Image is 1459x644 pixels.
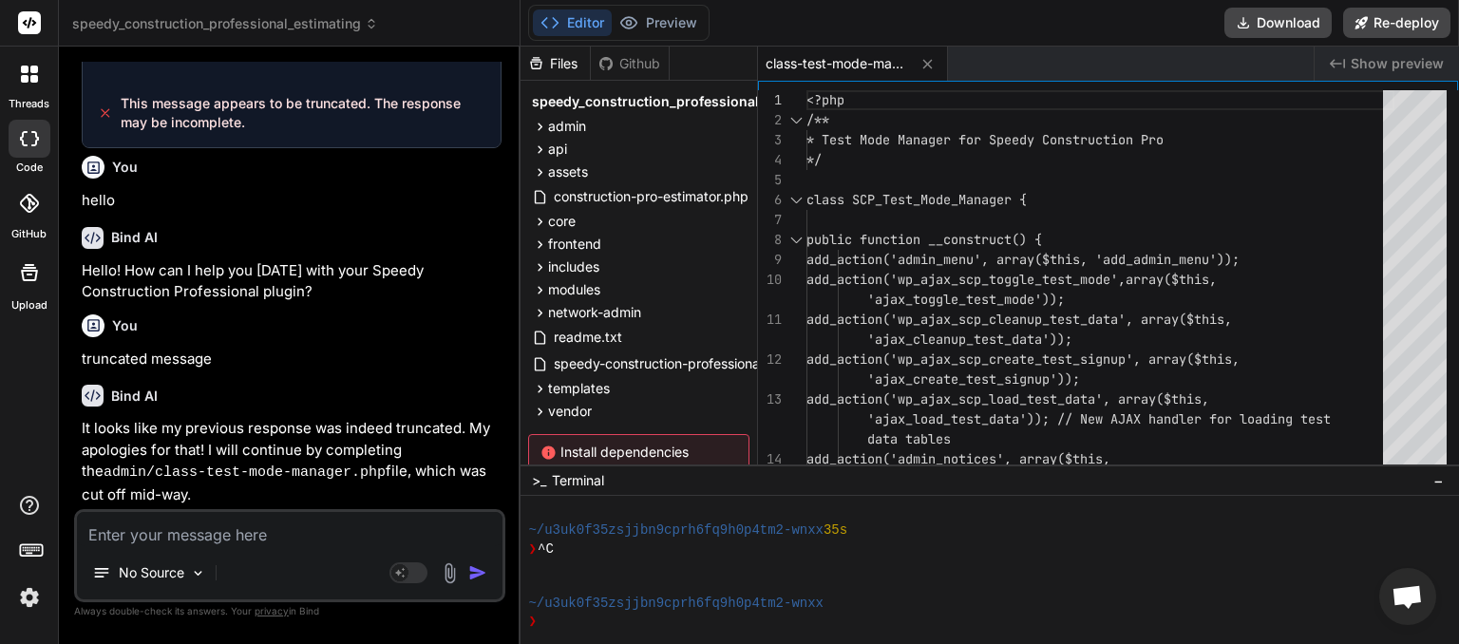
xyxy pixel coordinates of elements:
[758,210,782,230] div: 7
[548,402,592,421] span: vendor
[758,130,782,150] div: 3
[72,14,378,33] span: speedy_construction_professional_estimating
[111,228,158,247] h6: Bind AI
[758,310,782,330] div: 11
[758,250,782,270] div: 9
[806,350,1126,368] span: add_action('wp_ajax_scp_create_test_signup
[439,562,461,584] img: attachment
[533,9,612,36] button: Editor
[119,563,184,582] p: No Source
[758,90,782,110] div: 1
[784,230,808,250] div: Click to collapse the range.
[612,9,705,36] button: Preview
[1379,568,1436,625] a: Open chat
[548,235,601,254] span: frontend
[532,471,546,490] span: >_
[532,92,835,111] span: speedy_construction_professional_estimating
[1126,311,1232,328] span: , array($this,
[758,270,782,290] div: 10
[758,110,782,130] div: 2
[758,350,782,369] div: 12
[190,565,206,581] img: Pick Models
[82,418,502,505] p: It looks like my previous response was indeed truncated. My apologies for that! I will continue b...
[806,271,1126,288] span: add_action('wp_ajax_scp_toggle_test_mode',
[548,140,567,159] span: api
[766,54,908,73] span: class-test-mode-manager.php
[806,131,1164,148] span: * Test Mode Manager for Speedy Construction Pro
[16,160,43,176] label: code
[591,54,669,73] div: Github
[758,150,782,170] div: 4
[758,449,782,469] div: 14
[806,450,1110,467] span: add_action('admin_notices', array($this,
[1343,8,1450,38] button: Re-deploy
[552,326,624,349] span: readme.txt
[548,117,586,136] span: admin
[13,581,46,614] img: settings
[784,110,808,130] div: Click to collapse the range.
[806,311,1126,328] span: add_action('wp_ajax_scp_cleanup_test_data'
[528,613,538,631] span: ❯
[758,190,782,210] div: 6
[528,521,824,540] span: ~/u3uk0f35zsjjbn9cprh6fq9h0p4tm2-wnxx
[552,185,750,208] span: construction-pro-estimator.php
[528,595,824,613] span: ~/u3uk0f35zsjjbn9cprh6fq9h0p4tm2-wnxx
[867,410,1247,427] span: 'ajax_load_test_data')); // New AJAX handler for l
[9,96,49,112] label: threads
[758,170,782,190] div: 5
[112,158,138,177] h6: You
[552,471,604,490] span: Terminal
[11,226,47,242] label: GitHub
[121,94,486,132] span: This message appears to be truncated. The response may be incomplete.
[82,190,502,212] p: hello
[112,316,138,335] h6: You
[540,443,737,462] span: Install dependencies
[867,291,1065,308] span: 'ajax_toggle_test_mode'));
[824,521,847,540] span: 35s
[1126,390,1209,407] span: rray($this,
[468,563,487,582] img: icon
[1126,251,1240,268] span: _admin_menu'));
[521,54,590,73] div: Files
[1430,465,1448,496] button: −
[111,387,158,406] h6: Bind AI
[82,349,502,370] p: truncated message
[548,257,599,276] span: includes
[867,370,1080,388] span: 'ajax_create_test_signup'));
[867,331,1072,348] span: 'ajax_cleanup_test_data'));
[548,303,641,322] span: network-admin
[784,190,808,210] div: Click to collapse the range.
[528,540,538,559] span: ❯
[548,162,588,181] span: assets
[758,230,782,250] div: 8
[806,191,1027,208] span: class SCP_Test_Mode_Manager {
[806,390,1126,407] span: add_action('wp_ajax_scp_load_test_data', a
[1224,8,1332,38] button: Download
[255,605,289,616] span: privacy
[548,212,576,231] span: core
[1351,54,1444,73] span: Show preview
[82,260,502,303] p: Hello! How can I help you [DATE] with your Speedy Construction Professional plugin?
[1126,271,1217,288] span: array($this,
[1247,410,1331,427] span: oading test
[11,297,47,313] label: Upload
[538,540,554,559] span: ^C
[74,602,505,620] p: Always double-check its answers. Your in Bind
[104,464,386,481] code: admin/class-test-mode-manager.php
[758,389,782,409] div: 13
[806,91,844,108] span: <?php
[806,231,1042,248] span: public function __construct() {
[806,251,1126,268] span: add_action('admin_menu', array($this, 'add
[548,280,600,299] span: modules
[867,430,951,447] span: data tables
[548,379,610,398] span: templates
[1433,471,1444,490] span: −
[552,352,793,375] span: speedy-construction-professional.php
[1126,350,1240,368] span: ', array($this,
